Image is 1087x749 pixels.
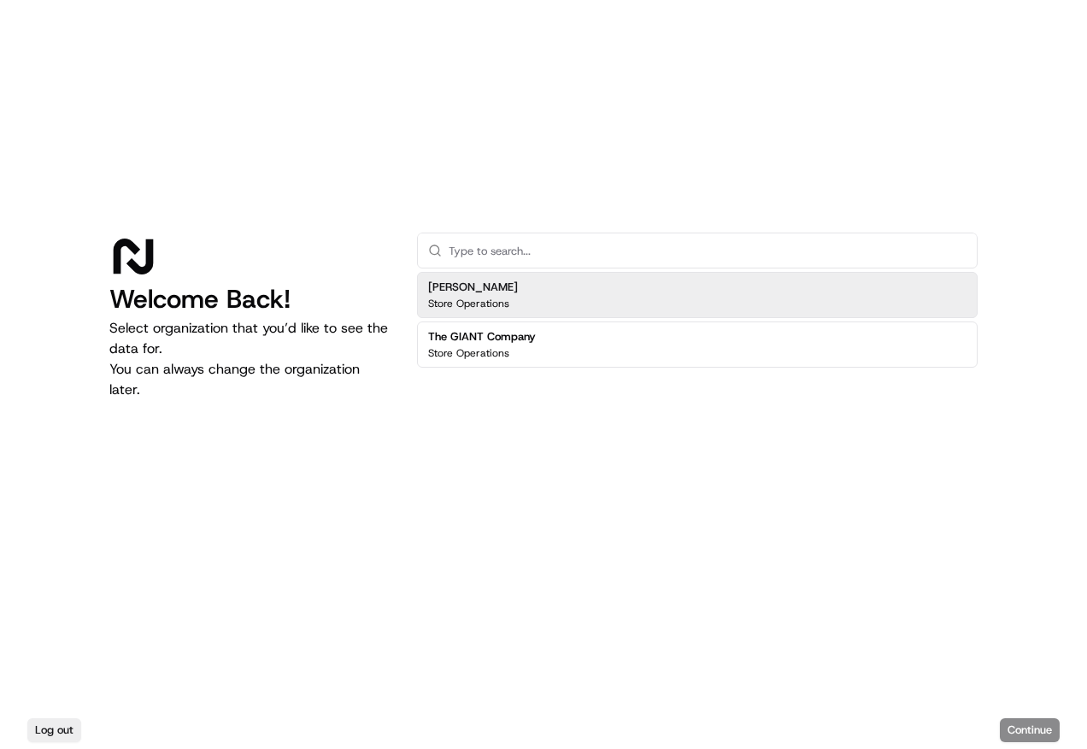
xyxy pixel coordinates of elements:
div: Suggestions [417,268,978,371]
p: Select organization that you’d like to see the data for. You can always change the organization l... [109,318,390,400]
h1: Welcome Back! [109,284,390,315]
p: Store Operations [428,297,509,310]
h2: [PERSON_NAME] [428,280,518,295]
p: Store Operations [428,346,509,360]
button: Log out [27,718,81,742]
h2: The GIANT Company [428,329,536,345]
input: Type to search... [449,233,967,268]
